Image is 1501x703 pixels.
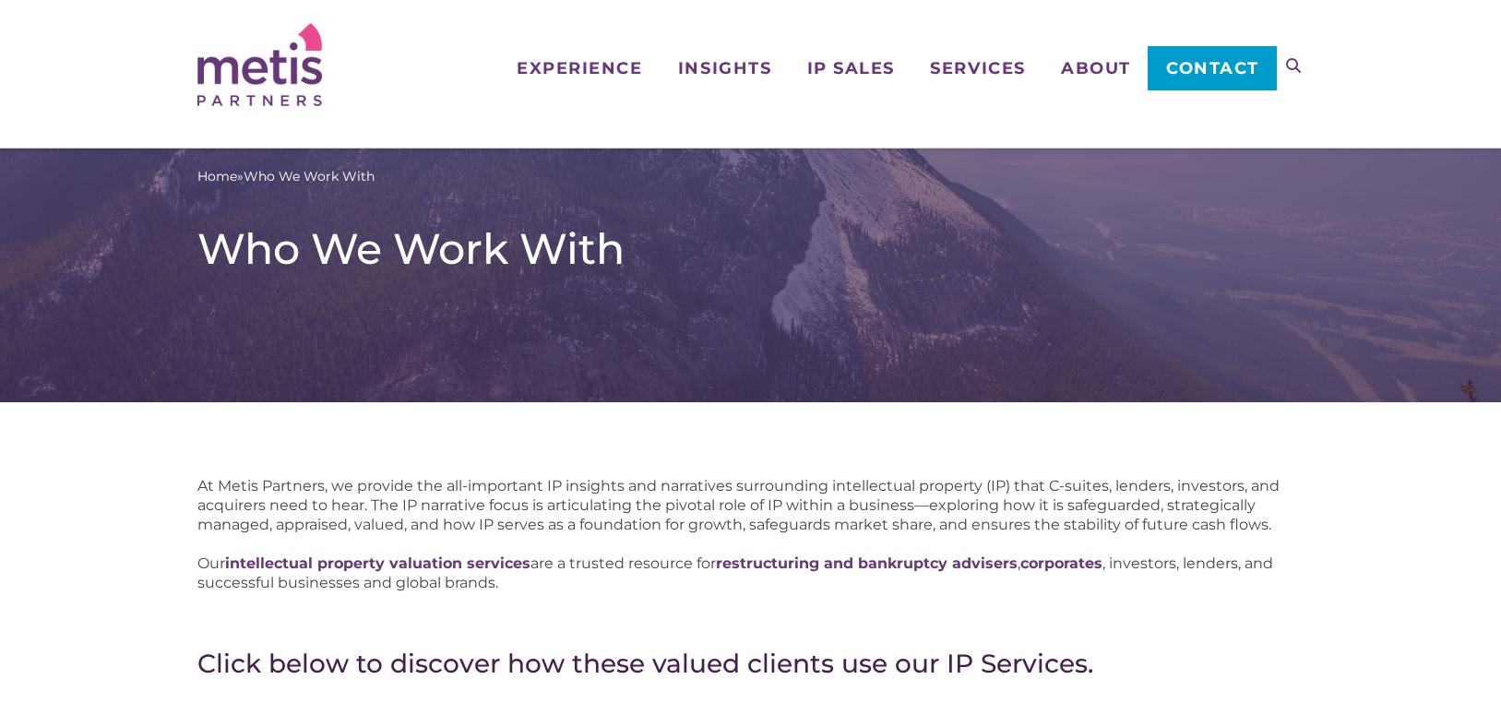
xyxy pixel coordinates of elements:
a: Home [197,167,237,186]
a: corporates [1020,554,1102,572]
h3: Click below to discover how these valued clients use our IP Services. [197,648,1304,679]
span: Who We Work With [244,167,375,186]
span: » [197,167,375,186]
p: Our are a trusted resource for , , investors, lenders, and successful businesses and global brands. [197,554,1304,592]
p: At Metis Partners, we provide the all-important IP insights and narratives surrounding intellectu... [197,476,1304,534]
h1: Who We Work With [197,223,1304,275]
span: About [1061,60,1131,77]
span: Contact [1166,60,1259,77]
span: Insights [678,60,771,77]
a: intellectual property valuation services [225,554,530,572]
a: restructuring and bankruptcy advisers [716,554,1018,572]
a: Contact [1148,46,1276,90]
img: Metis Partners [197,23,322,106]
span: IP Sales [807,60,895,77]
span: Services [930,60,1025,77]
span: Experience [517,60,642,77]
